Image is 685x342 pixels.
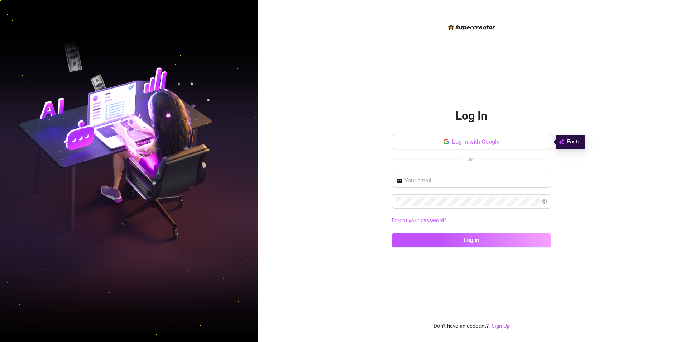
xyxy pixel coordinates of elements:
[392,217,551,225] a: Forgot your password?
[433,322,489,331] span: Don't have an account?
[464,237,479,243] span: Log in
[404,176,547,185] input: Your email
[492,323,510,329] a: Sign Up
[541,199,547,204] span: eye-invisible
[452,138,500,145] span: Log in with Google
[469,156,474,163] span: or
[448,24,495,30] img: logo-BBDzfeDw.svg
[456,109,487,123] h2: Log In
[567,138,582,146] span: Faster
[392,233,551,247] button: Log in
[392,135,551,149] button: Log in with Google
[559,138,564,146] img: svg%3e
[392,217,446,224] a: Forgot your password?
[492,322,510,331] a: Sign Up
